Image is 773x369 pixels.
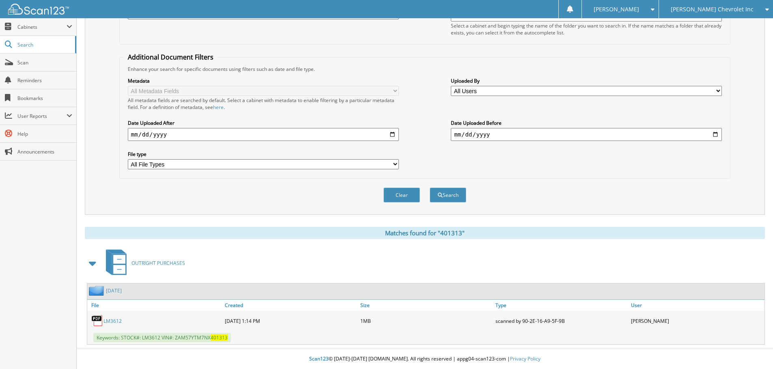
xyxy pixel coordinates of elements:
label: Uploaded By [451,77,722,84]
input: end [451,128,722,141]
img: folder2.png [89,286,106,296]
label: File type [128,151,399,158]
span: 401313 [211,334,228,341]
a: User [629,300,764,311]
iframe: Chat Widget [732,330,773,369]
label: Metadata [128,77,399,84]
span: Scan123 [309,355,329,362]
a: Created [223,300,358,311]
div: Enhance your search for specific documents using filters such as date and file type. [124,66,726,73]
span: Cabinets [17,23,67,30]
label: Date Uploaded After [128,119,399,126]
span: OUTRIGHT PURCHASES [131,260,185,267]
span: Keywords: STOCK#: LM3612 VIN#: ZAM57YTM7NX [93,333,231,342]
legend: Additional Document Filters [124,53,217,62]
input: start [128,128,399,141]
span: [PERSON_NAME] [594,7,639,12]
a: LM3612 [103,318,122,324]
a: Type [493,300,629,311]
a: Privacy Policy [510,355,540,362]
span: Help [17,130,72,137]
div: All metadata fields are searched by default. Select a cabinet with metadata to enable filtering b... [128,97,399,111]
img: scan123-logo-white.svg [8,4,69,15]
a: [DATE] [106,287,122,294]
button: Search [430,188,466,203]
a: Size [358,300,494,311]
span: Bookmarks [17,95,72,102]
a: OUTRIGHT PURCHASES [101,247,185,279]
span: [PERSON_NAME] Chevrolet Inc [671,7,754,12]
span: Search [17,41,71,48]
a: here [213,104,224,111]
div: 1MB [358,313,494,329]
label: Date Uploaded Before [451,119,722,126]
div: scanned by 90-2E-16-A9-5F-9B [493,313,629,329]
span: Announcements [17,148,72,155]
span: Reminders [17,77,72,84]
div: [DATE] 1:14 PM [223,313,358,329]
div: © [DATE]-[DATE] [DOMAIN_NAME]. All rights reserved | appg04-scan123-com | [77,349,773,369]
span: User Reports [17,113,67,119]
div: [PERSON_NAME] [629,313,764,329]
img: PDF.png [91,315,103,327]
span: Scan [17,59,72,66]
div: Matches found for "401313" [85,227,765,239]
div: Select a cabinet and begin typing the name of the folder you want to search in. If the name match... [451,22,722,36]
button: Clear [383,188,420,203]
a: File [87,300,223,311]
